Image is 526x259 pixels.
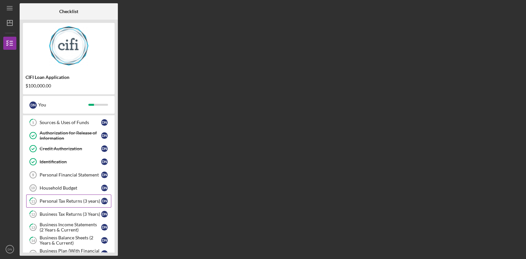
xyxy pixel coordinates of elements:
div: Business Tax Returns (3 Years) [40,212,101,217]
div: CIFI Loan Application [26,75,112,80]
div: D N [101,211,108,217]
div: Personal Financial Statement [40,172,101,177]
a: 14Business Balance Sheets (2 Years & Current)DN [26,234,111,247]
tspan: 15 [31,251,35,255]
div: D N [101,185,108,191]
a: 10Household BudgetDN [26,181,111,194]
div: D N [101,250,108,257]
tspan: 14 [31,238,35,243]
img: Product logo [23,26,115,65]
div: D N [29,102,37,109]
div: Business Balance Sheets (2 Years & Current) [40,235,101,246]
text: DN [8,248,12,251]
a: 5Sources & Uses of FundsDN [26,116,111,129]
div: D N [101,198,108,204]
tspan: 9 [32,173,34,177]
b: Checklist [59,9,78,14]
a: 12Business Tax Returns (3 Years)DN [26,208,111,221]
div: Business Income Statements (2 Years & Current) [40,222,101,232]
a: 9Personal Financial StatementDN [26,168,111,181]
div: Identification [40,159,101,164]
tspan: 5 [32,120,34,125]
a: 13Business Income Statements (2 Years & Current)DN [26,221,111,234]
div: Household Budget [40,185,101,191]
div: D N [101,224,108,231]
div: D N [101,237,108,244]
div: D N [101,145,108,152]
tspan: 10 [31,186,35,190]
div: D N [101,132,108,139]
div: Business Plan (With Financial Assumptions Section) [40,248,101,259]
div: Authorization for Release of Information [40,130,101,141]
div: Sources & Uses of Funds [40,120,101,125]
a: 11Personal Tax Returns (3 years)DN [26,194,111,208]
div: $100,000.00 [26,83,112,88]
div: D N [101,119,108,126]
div: Credit Authorization [40,146,101,151]
tspan: 12 [31,212,35,216]
div: D N [101,172,108,178]
a: Authorization for Release of InformationDN [26,129,111,142]
a: IdentificationDN [26,155,111,168]
tspan: 13 [31,225,35,230]
div: D N [101,158,108,165]
tspan: 11 [31,199,35,203]
a: Credit AuthorizationDN [26,142,111,155]
div: Personal Tax Returns (3 years) [40,198,101,204]
button: DN [3,243,16,256]
div: You [38,99,88,110]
